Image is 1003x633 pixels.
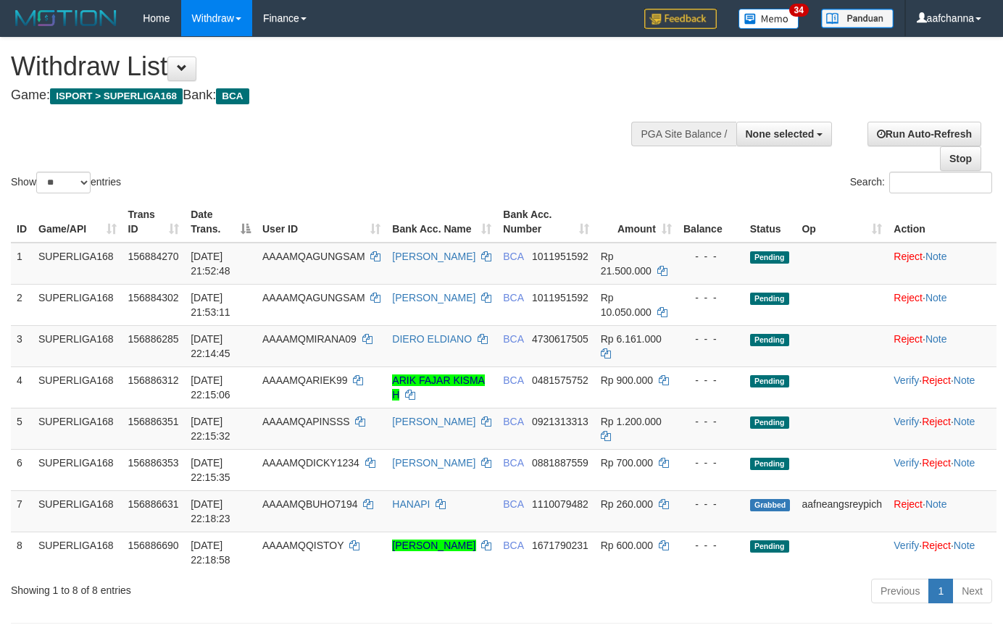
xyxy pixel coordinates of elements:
td: 8 [11,532,33,573]
th: Op: activate to sort column ascending [796,201,888,243]
td: · [888,325,996,366]
span: Copy 0881887559 to clipboard [532,457,588,469]
img: Button%20Memo.svg [738,9,799,29]
span: [DATE] 22:14:45 [191,333,230,359]
span: AAAAMQBUHO7194 [262,498,358,510]
a: [PERSON_NAME] [392,292,475,303]
span: 156884302 [128,292,179,303]
span: 156886285 [128,333,179,345]
span: 156886690 [128,540,179,551]
td: 7 [11,490,33,532]
span: Rp 10.050.000 [601,292,652,318]
div: - - - [683,414,738,429]
td: 2 [11,284,33,325]
th: Date Trans.: activate to sort column descending [185,201,257,243]
span: Rp 900.000 [601,374,653,386]
span: BCA [503,374,523,386]
a: Previous [871,579,929,603]
span: Pending [750,458,789,470]
td: · [888,490,996,532]
td: 1 [11,243,33,285]
td: · [888,243,996,285]
span: AAAAMQMIRANA09 [262,333,357,345]
td: · · [888,408,996,449]
span: Pending [750,416,789,429]
td: aafneangsreypich [796,490,888,532]
td: SUPERLIGA168 [33,366,122,408]
th: Trans ID: activate to sort column ascending [122,201,186,243]
div: Showing 1 to 8 of 8 entries [11,577,407,598]
a: [PERSON_NAME] [392,416,475,427]
td: SUPERLIGA168 [33,449,122,490]
a: Note [925,333,947,345]
a: [PERSON_NAME] [392,457,475,469]
a: Reject [894,251,923,262]
div: - - - [683,373,738,387]
span: Rp 21.500.000 [601,251,652,277]
a: Reject [922,416,951,427]
a: Run Auto-Refresh [867,122,981,146]
label: Search: [850,172,992,193]
input: Search: [889,172,992,193]
span: Pending [750,375,789,387]
span: Copy 1011951592 to clipboard [532,251,588,262]
span: Rp 600.000 [601,540,653,551]
td: 6 [11,449,33,490]
h4: Game: Bank: [11,88,654,103]
a: Next [952,579,992,603]
a: Reject [894,333,923,345]
span: AAAAMQAGUNGSAM [262,292,365,303]
span: AAAAMQARIEK99 [262,374,348,386]
td: SUPERLIGA168 [33,408,122,449]
label: Show entries [11,172,121,193]
span: Rp 6.161.000 [601,333,662,345]
a: Note [954,540,975,551]
span: Pending [750,540,789,553]
td: SUPERLIGA168 [33,532,122,573]
span: Copy 4730617505 to clipboard [532,333,588,345]
img: MOTION_logo.png [11,7,121,29]
th: User ID: activate to sort column ascending [257,201,386,243]
span: BCA [503,416,523,427]
button: None selected [736,122,833,146]
span: 156886353 [128,457,179,469]
span: Rp 1.200.000 [601,416,662,427]
td: SUPERLIGA168 [33,284,122,325]
a: Note [954,374,975,386]
td: · [888,284,996,325]
span: Rp 700.000 [601,457,653,469]
span: Pending [750,251,789,264]
a: DIERO ELDIANO [392,333,472,345]
a: Note [925,498,947,510]
span: BCA [503,540,523,551]
span: Rp 260.000 [601,498,653,510]
td: · · [888,366,996,408]
a: Reject [922,457,951,469]
span: AAAAMQAGUNGSAM [262,251,365,262]
td: · · [888,532,996,573]
img: panduan.png [821,9,894,28]
a: Verify [894,540,919,551]
div: - - - [683,456,738,470]
th: Action [888,201,996,243]
span: BCA [503,457,523,469]
span: [DATE] 22:15:35 [191,457,230,483]
a: [PERSON_NAME] [392,251,475,262]
span: AAAAMQAPINSSS [262,416,350,427]
span: BCA [216,88,249,104]
a: 1 [928,579,953,603]
span: BCA [503,333,523,345]
select: Showentries [36,172,91,193]
a: HANAPI [392,498,430,510]
td: SUPERLIGA168 [33,243,122,285]
td: · · [888,449,996,490]
th: Balance [678,201,744,243]
a: ARIK FAJAR KISMA H [392,374,485,401]
a: Verify [894,457,919,469]
span: BCA [503,292,523,303]
span: [DATE] 22:15:06 [191,374,230,401]
span: Copy 1011951592 to clipboard [532,292,588,303]
a: Note [954,457,975,469]
span: [DATE] 21:52:48 [191,251,230,277]
td: 3 [11,325,33,366]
